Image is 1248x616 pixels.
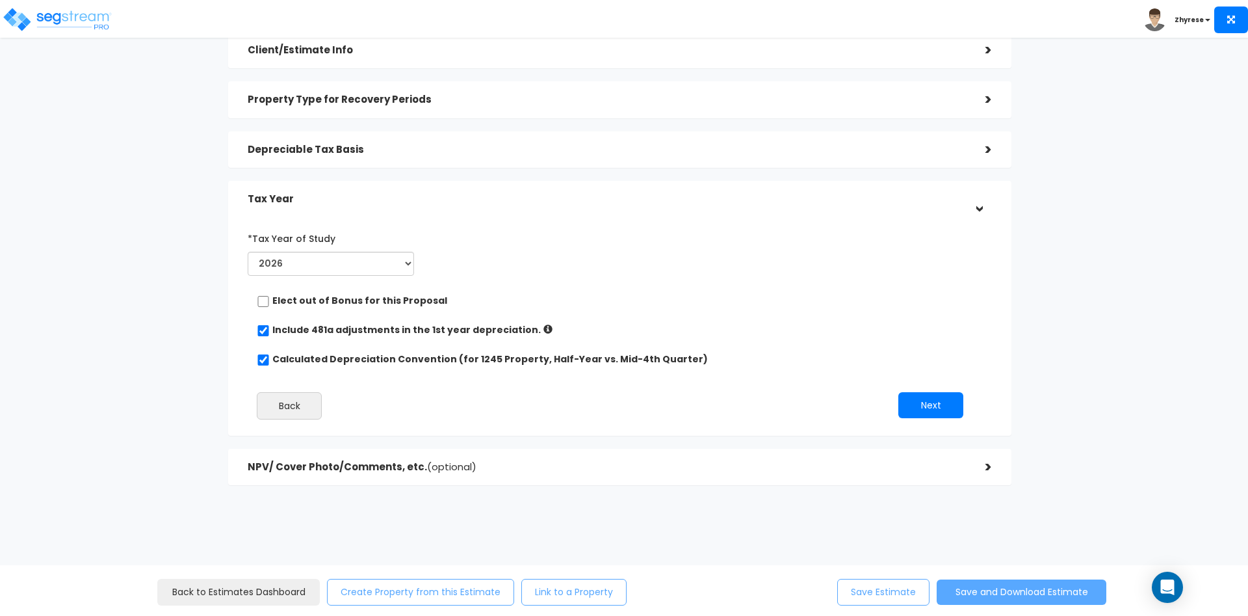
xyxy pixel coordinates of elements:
button: Save and Download Estimate [937,580,1106,605]
label: Elect out of Bonus for this Proposal [272,294,447,307]
h5: NPV/ Cover Photo/Comments, etc. [248,462,966,473]
h5: Tax Year [248,194,966,205]
h5: Property Type for Recovery Periods [248,94,966,105]
a: Back to Estimates Dashboard [157,579,320,606]
div: > [966,90,992,110]
label: Include 481a adjustments in the 1st year depreciation. [272,323,541,336]
img: logo_pro_r.png [2,7,112,33]
button: Next [898,392,963,418]
div: > [968,187,989,213]
h5: Depreciable Tax Basis [248,144,966,155]
button: Link to a Property [521,579,627,606]
div: Open Intercom Messenger [1152,572,1183,603]
button: Create Property from this Estimate [327,579,514,606]
span: (optional) [427,460,476,474]
img: avatar.png [1143,8,1166,31]
h5: Client/Estimate Info [248,45,966,56]
button: Save Estimate [837,579,929,606]
div: > [966,140,992,160]
label: Calculated Depreciation Convention (for 1245 Property, Half-Year vs. Mid-4th Quarter) [272,353,708,366]
b: Zhyrese [1175,15,1204,25]
label: *Tax Year of Study [248,228,335,245]
div: > [966,40,992,60]
button: Back [257,392,322,420]
div: > [966,457,992,477]
i: If checked: Increased depreciation = Aggregated Post-Study (up to Tax Year) – Prior Accumulated D... [543,325,552,334]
